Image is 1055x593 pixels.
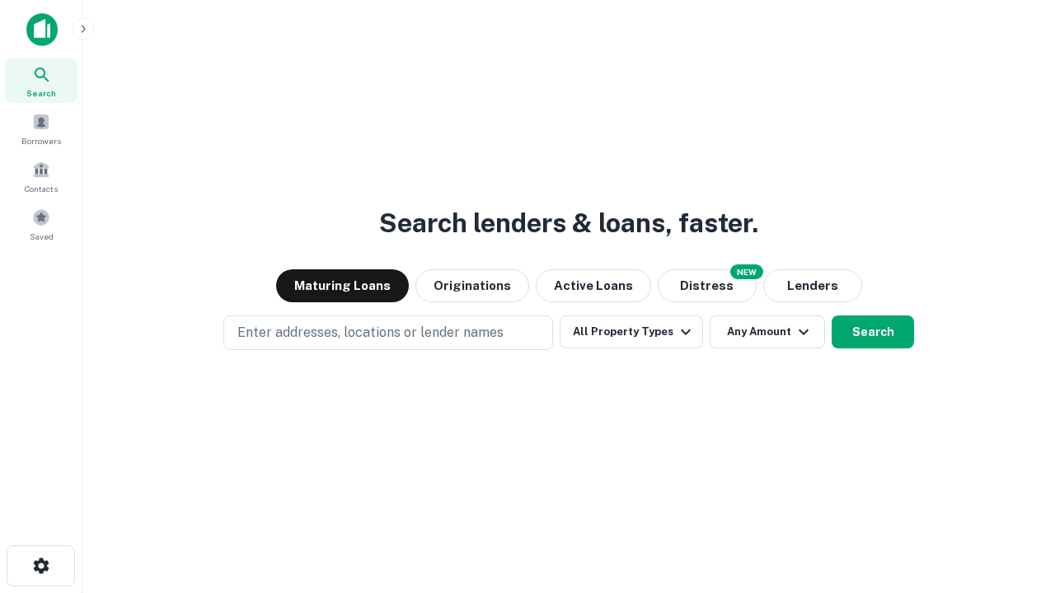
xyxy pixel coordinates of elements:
[5,58,77,103] a: Search
[658,269,757,302] button: Search distressed loans with lien and other non-mortgage details.
[710,315,825,348] button: Any Amount
[560,315,703,348] button: All Property Types
[730,264,763,279] div: NEW
[973,461,1055,540] iframe: Chat Widget
[536,269,651,302] button: Active Loans
[26,86,56,100] span: Search
[415,269,529,302] button: Originations
[25,182,58,195] span: Contacts
[276,269,409,302] button: Maturing Loans
[379,203,758,243] h3: Search lenders & loans, faster.
[5,202,77,246] a: Saved
[223,315,553,350] button: Enter addresses, locations or lender names
[30,230,54,243] span: Saved
[763,269,862,302] button: Lenders
[237,323,504,343] p: Enter addresses, locations or lender names
[5,154,77,198] a: Contacts
[832,315,914,348] button: Search
[21,134,61,147] span: Borrowers
[5,106,77,151] a: Borrowers
[26,13,58,46] img: capitalize-icon.png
